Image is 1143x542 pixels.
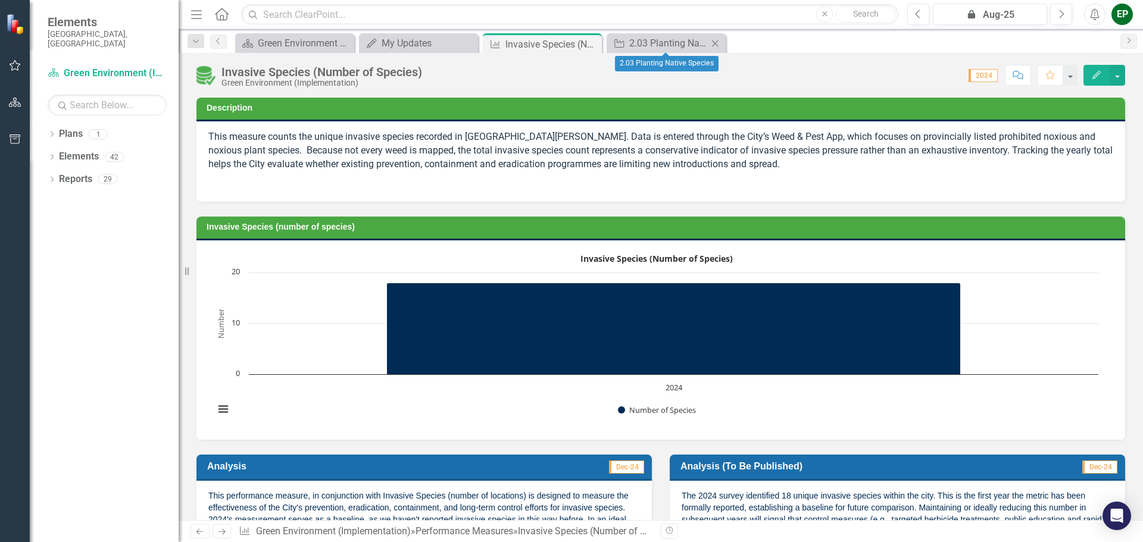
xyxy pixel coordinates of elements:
text: Number [216,308,226,339]
div: 2.03 Planting Native Species [629,36,708,51]
div: Invasive Species (Number of Species). Highcharts interactive chart. [208,249,1113,428]
div: 1 [89,129,108,139]
span: Dec-24 [1082,460,1117,474]
text: 10 [232,317,240,328]
div: 42 [105,152,124,162]
small: [GEOGRAPHIC_DATA], [GEOGRAPHIC_DATA] [48,29,167,49]
text: 20 [232,266,240,277]
h3: Analysis (to be published) [680,460,1018,472]
div: Invasive Species (Number of Species) [505,37,599,52]
button: View chart menu, Invasive Species (Number of Species) [215,401,232,418]
img: Data Entered [196,66,216,85]
div: Green Environment (Implementation) [221,79,422,87]
div: Invasive Species (Number of Species) [518,525,676,537]
a: Plans [59,127,83,141]
div: Open Intercom Messenger [1103,502,1131,530]
button: Show Number of Species [618,405,697,415]
button: EP [1111,4,1133,25]
a: Performance Measures [416,525,513,537]
div: 2.03 Planting Native Species [615,56,719,71]
span: Search [853,9,879,18]
button: Aug-25 [933,4,1047,25]
a: Green Environment Landing Page [238,36,351,51]
input: Search ClearPoint... [241,4,898,25]
svg: Interactive chart [208,249,1104,428]
a: Reports [59,173,92,186]
img: ClearPoint Strategy [5,13,27,35]
input: Search Below... [48,95,167,115]
a: 2.03 Planting Native Species [610,36,708,51]
text: 2024 [666,382,683,393]
a: Green Environment (Implementation) [256,525,411,537]
span: Elements [48,15,167,29]
span: Dec-24 [609,460,644,474]
text: Invasive Species (Number of Species) [580,253,733,264]
a: Green Environment (Implementation) [48,67,167,80]
h3: Analysis [207,460,435,472]
p: This measure counts the unique invasive species recorded in [GEOGRAPHIC_DATA][PERSON_NAME]. Data ... [208,130,1113,174]
div: Green Environment Landing Page [258,36,351,51]
div: My Updates [382,36,475,51]
div: 29 [98,174,117,184]
div: » » [239,525,652,538]
a: My Updates [362,36,475,51]
span: 2024 [969,69,998,82]
a: Elements [59,150,99,164]
div: Invasive Species (Number of Species) [221,65,422,79]
h3: Invasive Species (number of species) [207,223,1119,231]
button: Search [836,6,895,23]
path: 2024, 18. Number of Species. [387,283,961,375]
div: Aug-25 [937,8,1043,22]
h3: Description [207,104,1119,112]
text: 0 [236,368,240,378]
